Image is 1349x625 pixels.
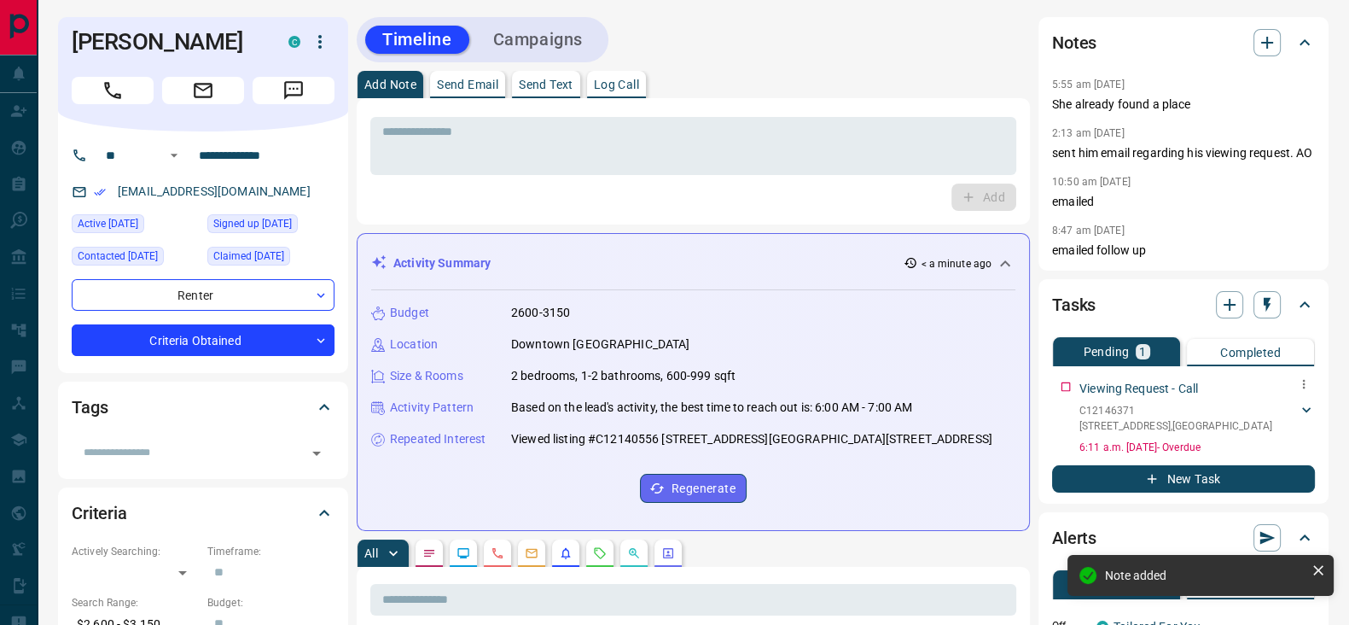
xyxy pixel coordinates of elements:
[640,474,747,503] button: Regenerate
[511,367,736,385] p: 2 bedrooms, 1-2 bathrooms, 600-999 sqft
[72,493,334,534] div: Criteria
[390,304,429,322] p: Budget
[559,546,573,560] svg: Listing Alerts
[511,336,689,353] p: Downtown [GEOGRAPHIC_DATA]
[207,595,334,610] p: Budget:
[1052,127,1125,139] p: 2:13 am [DATE]
[1052,193,1315,211] p: emailed
[519,79,573,91] p: Send Text
[164,145,184,166] button: Open
[118,184,311,198] a: [EMAIL_ADDRESS][DOMAIN_NAME]
[72,324,334,356] div: Criteria Obtained
[1052,144,1315,162] p: sent him email regarding his viewing request. AO
[1052,517,1315,558] div: Alerts
[1052,465,1315,493] button: New Task
[1083,346,1129,358] p: Pending
[72,247,199,271] div: Wed May 21 2025
[390,430,486,448] p: Repeated Interest
[1052,96,1315,114] p: She already found a place
[1079,400,1315,437] div: C12146371[STREET_ADDRESS],[GEOGRAPHIC_DATA]
[511,399,912,417] p: Based on the lead's activity, the best time to reach out is: 6:00 AM - 7:00 AM
[593,546,607,560] svg: Requests
[207,247,334,271] div: Wed May 31 2023
[661,546,675,560] svg: Agent Actions
[1052,242,1315,260] p: emailed follow up
[213,248,284,265] span: Claimed [DATE]
[72,387,334,428] div: Tags
[594,79,639,91] p: Log Call
[162,77,244,104] span: Email
[1052,22,1315,63] div: Notes
[72,214,199,238] div: Thu Jul 10 2025
[390,367,463,385] p: Size & Rooms
[365,26,469,54] button: Timeline
[525,546,538,560] svg: Emails
[393,254,491,272] p: Activity Summary
[1220,347,1281,359] p: Completed
[437,79,498,91] p: Send Email
[72,77,154,104] span: Call
[364,79,416,91] p: Add Note
[78,248,158,265] span: Contacted [DATE]
[1052,79,1125,91] p: 5:55 am [DATE]
[456,546,470,560] svg: Lead Browsing Activity
[627,546,641,560] svg: Opportunities
[207,214,334,238] div: Wed May 31 2023
[288,36,300,48] div: condos.ca
[390,399,474,417] p: Activity Pattern
[390,336,438,353] p: Location
[207,544,334,559] p: Timeframe:
[1079,440,1315,455] p: 6:11 a.m. [DATE] - Overdue
[921,256,991,272] p: < a minute ago
[511,430,992,448] p: Viewed listing #C12140556 [STREET_ADDRESS][GEOGRAPHIC_DATA][STREET_ADDRESS]
[94,186,106,198] svg: Email Verified
[72,544,199,559] p: Actively Searching:
[1079,380,1198,398] p: Viewing Request - Call
[213,215,292,232] span: Signed up [DATE]
[253,77,334,104] span: Message
[72,394,108,421] h2: Tags
[72,499,127,527] h2: Criteria
[1139,346,1146,358] p: 1
[371,248,1015,279] div: Activity Summary< a minute ago
[72,595,199,610] p: Search Range:
[1052,291,1096,318] h2: Tasks
[72,28,263,55] h1: [PERSON_NAME]
[78,215,138,232] span: Active [DATE]
[1105,569,1305,582] div: Note added
[364,547,378,559] p: All
[72,279,334,311] div: Renter
[1052,225,1125,237] p: 8:47 am [DATE]
[491,546,504,560] svg: Calls
[1052,524,1096,552] h2: Alerts
[305,441,329,465] button: Open
[1079,418,1272,434] p: [STREET_ADDRESS] , [GEOGRAPHIC_DATA]
[476,26,600,54] button: Campaigns
[1079,403,1272,418] p: C12146371
[1052,29,1096,56] h2: Notes
[1052,176,1131,188] p: 10:50 am [DATE]
[422,546,436,560] svg: Notes
[1052,284,1315,325] div: Tasks
[511,304,570,322] p: 2600-3150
